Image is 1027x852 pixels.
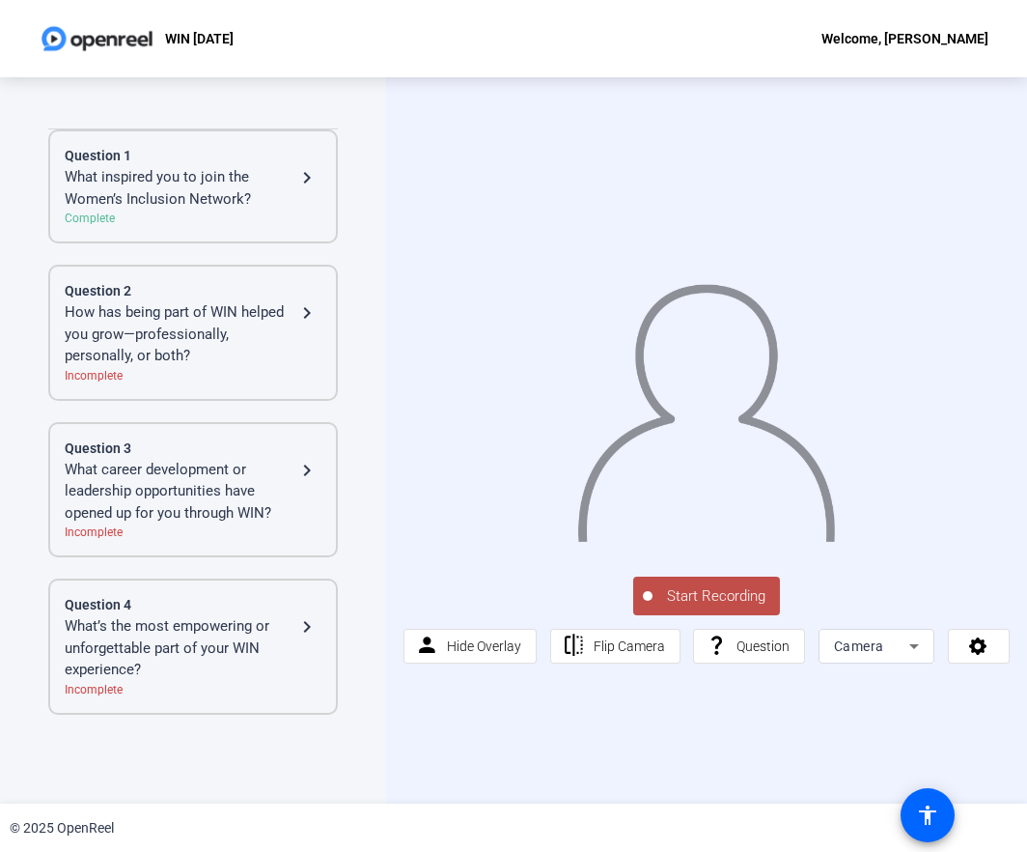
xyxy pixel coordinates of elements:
div: What’s the most empowering or unforgettable part of your WIN experience? [65,615,295,681]
div: Question 3 [65,439,321,459]
mat-icon: question_mark [705,634,729,658]
div: What inspired you to join the Women’s Inclusion Network? [65,166,295,210]
span: Camera [834,639,884,654]
mat-icon: person [415,634,439,658]
div: Incomplete [65,681,321,698]
mat-icon: navigate_next [295,615,319,639]
button: Hide Overlay [403,629,537,664]
mat-icon: flip [562,634,586,658]
span: Flip Camera [594,639,665,654]
img: OpenReel logo [39,19,155,58]
span: Hide Overlay [447,639,521,654]
div: Incomplete [65,367,321,384]
div: Question 1 [65,146,321,166]
span: Question [736,639,790,654]
button: Start Recording [633,577,780,615]
mat-icon: navigate_next [295,459,319,482]
p: WIN [DATE] [165,27,234,50]
button: Flip Camera [550,629,680,664]
mat-icon: navigate_next [295,301,319,325]
div: How has being part of WIN helped you grow—professionally, personally, or both? [65,301,295,367]
div: © 2025 OpenReel [10,818,114,838]
div: Question 2 [65,281,321,301]
mat-icon: accessibility [916,804,939,827]
span: Start Recording [652,585,780,608]
div: Welcome, [PERSON_NAME] [821,27,988,50]
img: overlay [575,269,837,541]
div: Complete [65,210,321,227]
mat-icon: navigate_next [295,166,319,189]
div: Question 4 [65,595,321,615]
button: Question [693,629,805,664]
div: Incomplete [65,524,321,541]
div: What career development or leadership opportunities have opened up for you through WIN? [65,459,295,525]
